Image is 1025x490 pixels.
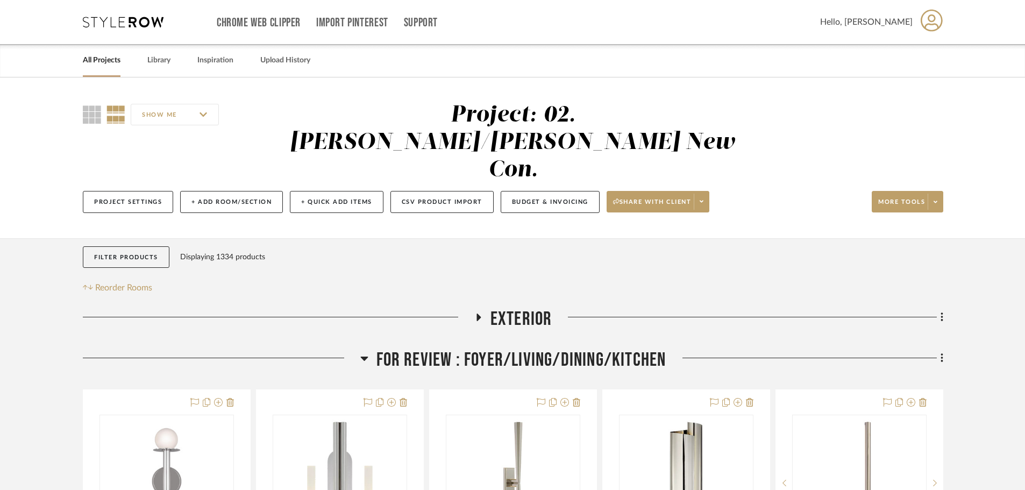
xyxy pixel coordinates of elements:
[290,104,736,181] div: Project: 02. [PERSON_NAME]/[PERSON_NAME] New Con.
[878,198,925,214] span: More tools
[217,18,301,27] a: Chrome Web Clipper
[820,16,913,29] span: Hello, [PERSON_NAME]
[316,18,388,27] a: Import Pinterest
[95,281,152,294] span: Reorder Rooms
[607,191,710,212] button: Share with client
[872,191,943,212] button: More tools
[180,191,283,213] button: + Add Room/Section
[260,53,310,68] a: Upload History
[83,246,169,268] button: Filter Products
[83,281,152,294] button: Reorder Rooms
[376,349,666,372] span: FOR REVIEW : Foyer/Living/Dining/Kitchen
[290,191,383,213] button: + Quick Add Items
[490,308,552,331] span: Exterior
[180,246,265,268] div: Displaying 1334 products
[613,198,692,214] span: Share with client
[83,53,120,68] a: All Projects
[197,53,233,68] a: Inspiration
[147,53,170,68] a: Library
[404,18,438,27] a: Support
[390,191,494,213] button: CSV Product Import
[501,191,600,213] button: Budget & Invoicing
[83,191,173,213] button: Project Settings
